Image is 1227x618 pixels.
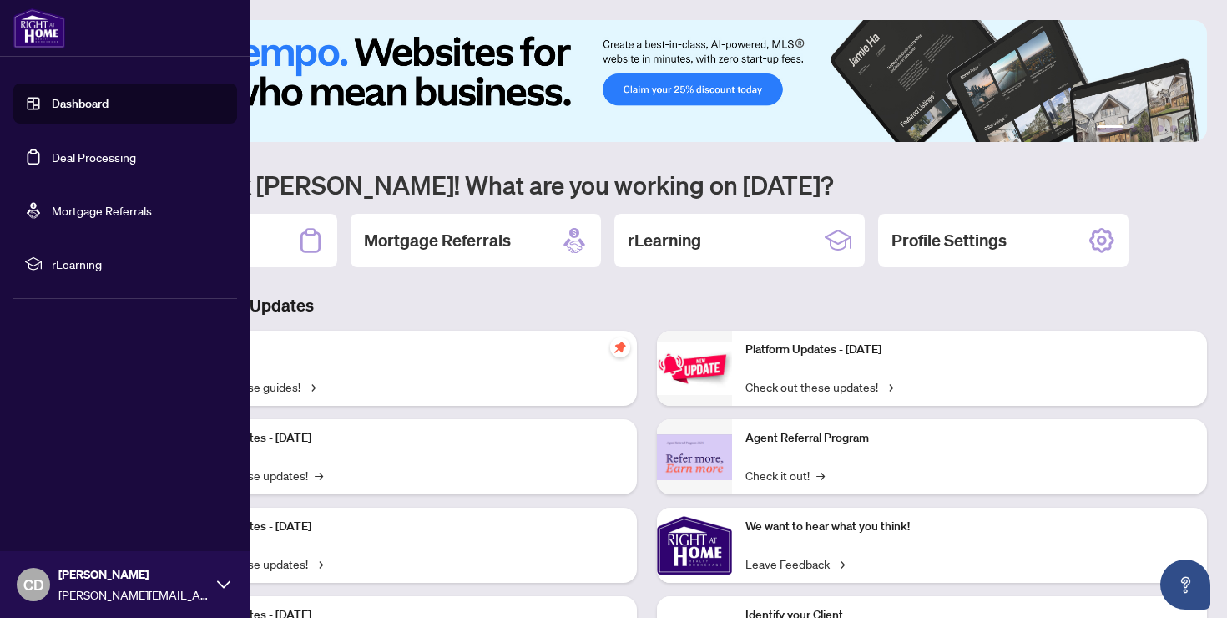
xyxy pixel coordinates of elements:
[58,565,209,584] span: [PERSON_NAME]
[87,20,1207,142] img: Slide 0
[610,337,630,357] span: pushpin
[891,229,1007,252] h2: Profile Settings
[1160,560,1210,610] button: Open asap
[52,203,152,218] a: Mortgage Referrals
[307,377,316,396] span: →
[745,555,845,573] a: Leave Feedback→
[1097,125,1123,132] button: 1
[1170,125,1177,132] button: 5
[1184,125,1190,132] button: 6
[885,377,893,396] span: →
[52,96,109,111] a: Dashboard
[745,518,1194,536] p: We want to hear what you think!
[87,294,1207,317] h3: Brokerage & Industry Updates
[657,508,732,583] img: We want to hear what you think!
[315,555,323,573] span: →
[52,255,225,273] span: rLearning
[1144,125,1150,132] button: 3
[364,229,511,252] h2: Mortgage Referrals
[23,573,44,596] span: CD
[745,466,825,484] a: Check it out!→
[13,8,65,48] img: logo
[657,434,732,480] img: Agent Referral Program
[58,585,209,604] span: [PERSON_NAME][EMAIL_ADDRESS][DOMAIN_NAME]
[175,341,624,359] p: Self-Help
[836,555,845,573] span: →
[175,518,624,536] p: Platform Updates - [DATE]
[745,377,893,396] a: Check out these updates!→
[175,429,624,448] p: Platform Updates - [DATE]
[87,169,1207,200] h1: Welcome back [PERSON_NAME]! What are you working on [DATE]?
[745,429,1194,448] p: Agent Referral Program
[52,149,136,165] a: Deal Processing
[1157,125,1164,132] button: 4
[816,466,825,484] span: →
[315,466,323,484] span: →
[1130,125,1137,132] button: 2
[657,342,732,395] img: Platform Updates - June 23, 2025
[628,229,701,252] h2: rLearning
[745,341,1194,359] p: Platform Updates - [DATE]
